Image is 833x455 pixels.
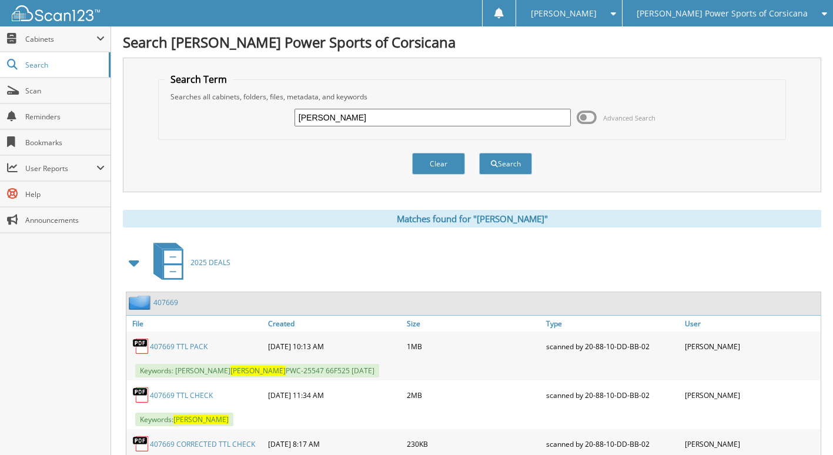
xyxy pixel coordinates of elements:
[543,316,682,332] a: Type
[404,316,543,332] a: Size
[165,92,779,102] div: Searches all cabinets, folders, files, metadata, and keywords
[12,5,100,21] img: scan123-logo-white.svg
[146,239,230,286] a: 2025 DEALS
[531,10,597,17] span: [PERSON_NAME]
[25,189,105,199] span: Help
[150,342,208,352] a: 407669 TTL PACK
[682,383,821,407] div: [PERSON_NAME]
[25,163,96,173] span: User Reports
[412,153,465,175] button: Clear
[25,138,105,148] span: Bookmarks
[637,10,808,17] span: [PERSON_NAME] Power Sports of Corsicana
[153,297,178,307] a: 407669
[129,295,153,310] img: folder2.png
[25,86,105,96] span: Scan
[173,414,229,424] span: [PERSON_NAME]
[774,399,833,455] iframe: Chat Widget
[404,383,543,407] div: 2MB
[132,337,150,355] img: PDF.png
[682,334,821,358] div: [PERSON_NAME]
[25,60,103,70] span: Search
[190,257,230,267] span: 2025 DEALS
[150,390,213,400] a: 407669 TTL CHECK
[479,153,532,175] button: Search
[132,386,150,404] img: PDF.png
[135,364,379,377] span: Keywords: [PERSON_NAME] PWC-25547 66F525 [DATE]
[230,366,286,376] span: [PERSON_NAME]
[25,34,96,44] span: Cabinets
[165,73,233,86] legend: Search Term
[123,32,821,52] h1: Search [PERSON_NAME] Power Sports of Corsicana
[265,316,404,332] a: Created
[543,383,682,407] div: scanned by 20-88-10-DD-BB-02
[132,435,150,453] img: PDF.png
[265,383,404,407] div: [DATE] 11:34 AM
[25,215,105,225] span: Announcements
[603,113,655,122] span: Advanced Search
[150,439,255,449] a: 407669 CORRECTED TTL CHECK
[123,210,821,227] div: Matches found for "[PERSON_NAME]"
[265,334,404,358] div: [DATE] 10:13 AM
[126,316,265,332] a: File
[135,413,233,426] span: Keywords:
[25,112,105,122] span: Reminders
[404,334,543,358] div: 1MB
[543,334,682,358] div: scanned by 20-88-10-DD-BB-02
[682,316,821,332] a: User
